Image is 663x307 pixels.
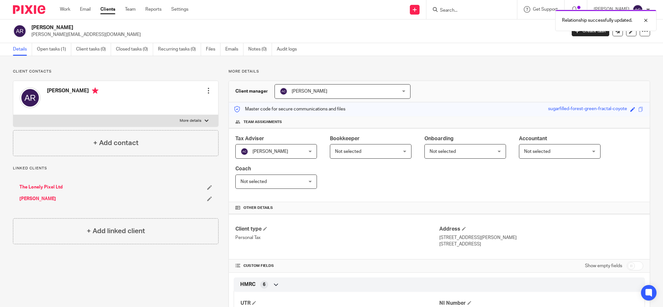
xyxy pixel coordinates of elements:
[235,234,439,241] p: Personal Tax
[439,241,643,247] p: [STREET_ADDRESS]
[263,281,265,288] span: 6
[241,300,439,307] h4: UTR
[180,118,201,123] p: More details
[13,5,45,14] img: Pixie
[171,6,188,13] a: Settings
[562,17,632,24] p: Relationship successfully updated.
[572,26,609,36] a: Create task
[235,136,264,141] span: Tax Adviser
[241,179,267,184] span: Not selected
[253,149,288,154] span: [PERSON_NAME]
[80,6,91,13] a: Email
[93,138,139,148] h4: + Add contact
[125,6,136,13] a: Team
[234,106,345,112] p: Master code for secure communications and files
[20,87,40,108] img: svg%3E
[585,263,622,269] label: Show empty fields
[292,89,327,94] span: [PERSON_NAME]
[330,136,360,141] span: Bookkeeper
[524,149,550,154] span: Not selected
[145,6,162,13] a: Reports
[439,234,643,241] p: [STREET_ADDRESS][PERSON_NAME]
[76,43,111,56] a: Client tasks (0)
[31,24,456,31] h2: [PERSON_NAME]
[92,87,98,94] i: Primary
[280,87,287,95] img: svg%3E
[335,149,361,154] span: Not selected
[47,87,98,96] h4: [PERSON_NAME]
[19,196,56,202] a: [PERSON_NAME]
[241,148,248,155] img: svg%3E
[13,69,219,74] p: Client contacts
[158,43,201,56] a: Recurring tasks (0)
[240,281,255,288] span: HMRC
[633,5,643,15] img: svg%3E
[229,69,650,74] p: More details
[548,106,627,113] div: sugarfilled-forest-green-fractal-coyote
[13,24,27,38] img: svg%3E
[206,43,220,56] a: Files
[60,6,70,13] a: Work
[243,205,273,210] span: Other details
[277,43,302,56] a: Audit logs
[37,43,71,56] a: Open tasks (1)
[235,88,268,95] h3: Client manager
[519,136,547,141] span: Accountant
[19,184,63,190] a: The Lonely Pixel Ltd
[424,136,454,141] span: Onboarding
[100,6,115,13] a: Clients
[243,119,282,125] span: Team assignments
[248,43,272,56] a: Notes (0)
[225,43,243,56] a: Emails
[430,149,456,154] span: Not selected
[31,31,562,38] p: [PERSON_NAME][EMAIL_ADDRESS][DOMAIN_NAME]
[439,300,638,307] h4: NI Number
[439,226,643,233] h4: Address
[235,166,251,171] span: Coach
[13,43,32,56] a: Details
[87,226,145,236] h4: + Add linked client
[116,43,153,56] a: Closed tasks (0)
[235,263,439,268] h4: CUSTOM FIELDS
[13,166,219,171] p: Linked clients
[235,226,439,233] h4: Client type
